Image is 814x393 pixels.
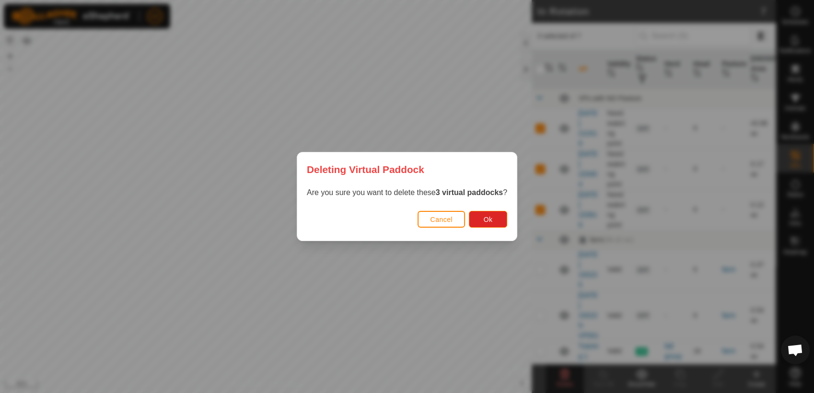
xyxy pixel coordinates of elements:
[436,188,503,196] strong: 3 virtual paddocks
[430,216,453,223] span: Cancel
[307,162,424,177] span: Deleting Virtual Paddock
[484,216,493,223] span: Ok
[781,335,810,364] div: Open chat
[418,211,465,228] button: Cancel
[469,211,507,228] button: Ok
[307,188,507,196] span: Are you sure you want to delete these ?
